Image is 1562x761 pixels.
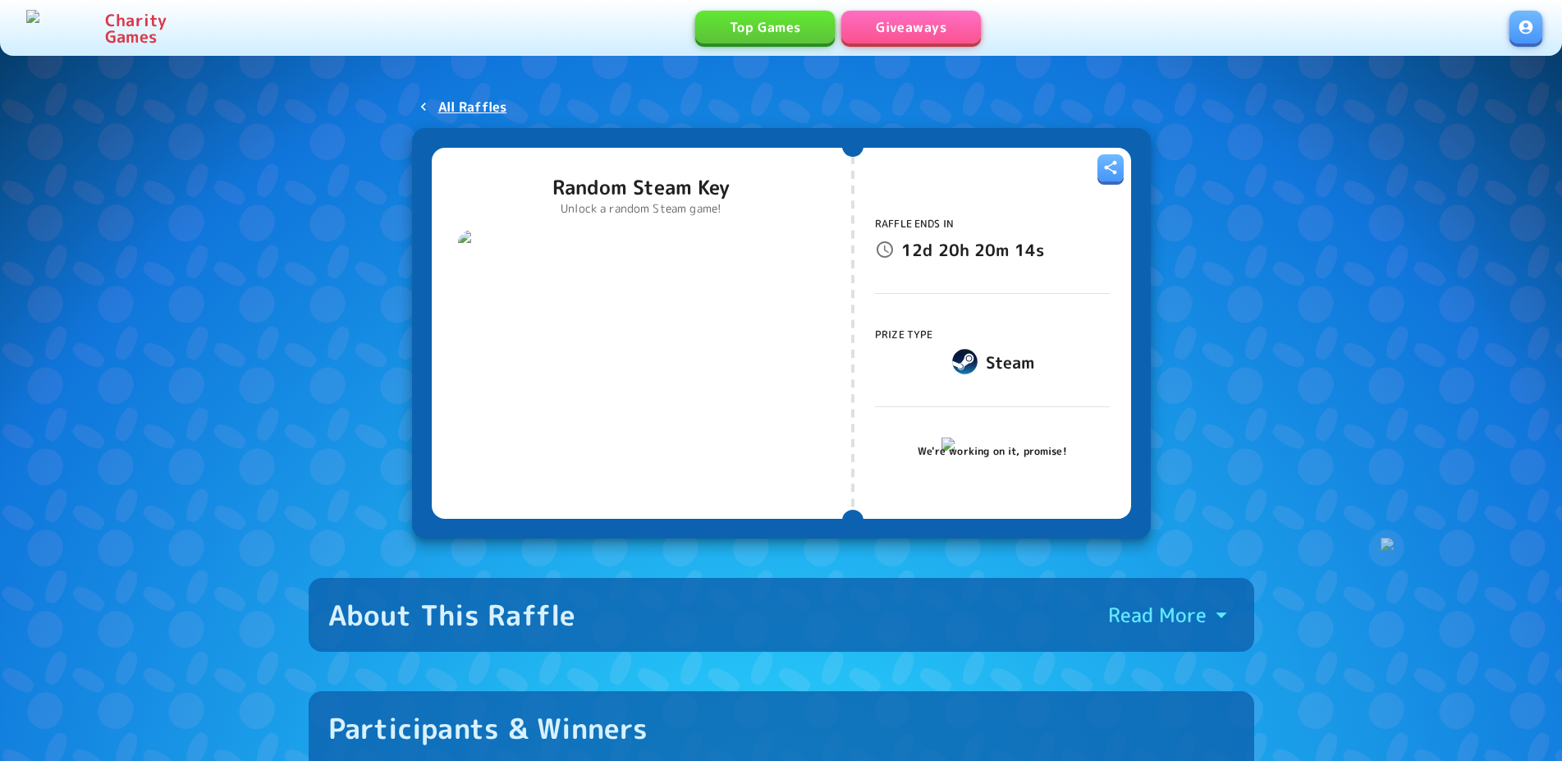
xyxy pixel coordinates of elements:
a: Top Games [695,11,835,44]
a: Charity Games [20,7,173,49]
p: Random Steam Key [552,174,730,200]
p: Read More [1108,602,1207,628]
span: Prize Type [875,328,933,342]
img: Charity.Games [940,438,1045,458]
p: Unlock a random Steam game! [552,200,730,217]
p: Charity Games [105,11,167,44]
div: About This Raffle [328,598,576,632]
a: All Raffles [412,92,514,121]
h6: Steam [986,349,1035,375]
p: All Raffles [438,97,507,117]
img: Charity.Games [26,10,98,46]
span: We're working on it, promise! [918,444,1066,460]
a: Giveaways [841,11,981,44]
button: About This RaffleRead More [309,578,1254,652]
img: Random Steam Key [458,230,825,493]
span: Raffle Ends In [875,217,954,231]
p: 12d 20h 20m 14s [901,236,1044,263]
div: Participants & Winners [328,711,648,745]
